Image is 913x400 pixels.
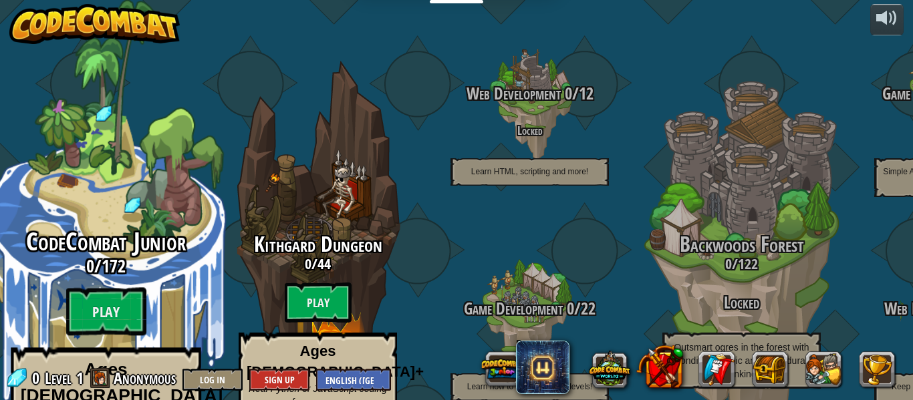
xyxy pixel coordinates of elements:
button: Sign Up [249,369,309,391]
span: 0 [561,82,572,105]
span: 0 [32,367,43,389]
btn: Play [66,288,146,336]
span: Anonymous [114,367,176,389]
span: Game Development [464,297,563,320]
span: 0 [305,254,311,274]
h4: Locked [424,124,636,137]
img: CodeCombat - Learn how to code by playing a game [9,4,180,44]
button: Adjust volume [870,4,904,35]
strong: Ages [DEMOGRAPHIC_DATA]+ [247,343,424,380]
h3: / [424,85,636,103]
span: 172 [102,254,126,278]
btn: Play [285,282,352,323]
span: 12 [579,82,594,105]
span: Learn how to build your own levels! [467,382,592,391]
h3: Locked [636,294,847,312]
span: Learn HTML, scripting and more! [471,167,588,176]
h4: Locked [424,339,636,352]
span: 122 [738,254,758,274]
span: 0 [725,254,732,274]
h3: / [212,256,424,272]
span: 44 [317,254,331,274]
h3: / [424,300,636,318]
span: 1 [76,367,84,389]
span: CodeCombat Junior [26,224,186,259]
span: 22 [581,297,596,320]
span: Level [45,367,72,389]
span: Web Development [467,82,561,105]
span: Kithgard Dungeon [254,230,382,258]
span: Backwoods Forest [680,230,804,258]
span: 0 [86,254,94,278]
span: 0 [563,297,574,320]
h3: / [636,256,847,272]
button: Log In [182,369,243,391]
